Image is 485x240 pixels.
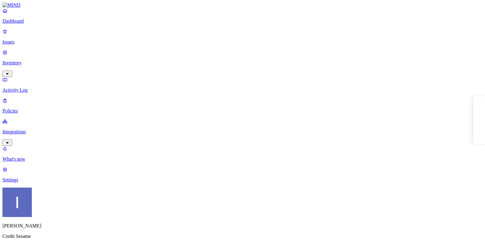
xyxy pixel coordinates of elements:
[2,50,483,76] a: Inventory
[2,60,483,66] p: Inventory
[2,119,483,145] a: Integrations
[2,177,483,183] p: Settings
[2,18,483,24] p: Dashboard
[2,167,483,183] a: Settings
[2,108,483,114] p: Policies
[2,2,483,8] a: MIND
[2,29,483,45] a: Issues
[2,87,483,93] p: Activity Log
[2,98,483,114] a: Policies
[2,156,483,162] p: What's new
[2,146,483,162] a: What's new
[2,223,483,229] p: [PERSON_NAME]
[2,234,483,239] p: Credit Sesame
[2,188,32,217] img: Itai Schwartz
[2,77,483,93] a: Activity Log
[2,2,21,8] img: MIND
[2,39,483,45] p: Issues
[2,129,483,135] p: Integrations
[2,8,483,24] a: Dashboard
